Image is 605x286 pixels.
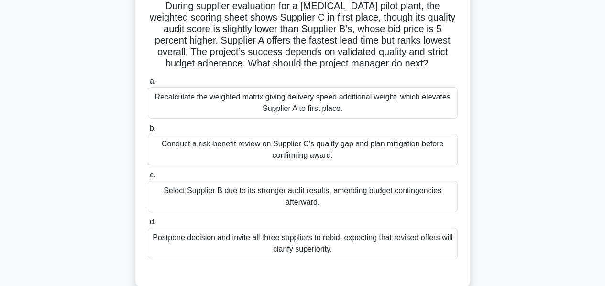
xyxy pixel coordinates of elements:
[148,134,458,165] div: Conduct a risk-benefit review on Supplier C’s quality gap and plan mitigation before confirming a...
[150,77,156,85] span: a.
[148,87,458,119] div: Recalculate the weighted matrix giving delivery speed additional weight, which elevates Supplier ...
[148,228,458,259] div: Postpone decision and invite all three suppliers to rebid, expecting that revised offers will cla...
[150,124,156,132] span: b.
[148,181,458,212] div: Select Supplier B due to its stronger audit results, amending budget contingencies afterward.
[150,171,155,179] span: c.
[150,218,156,226] span: d.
